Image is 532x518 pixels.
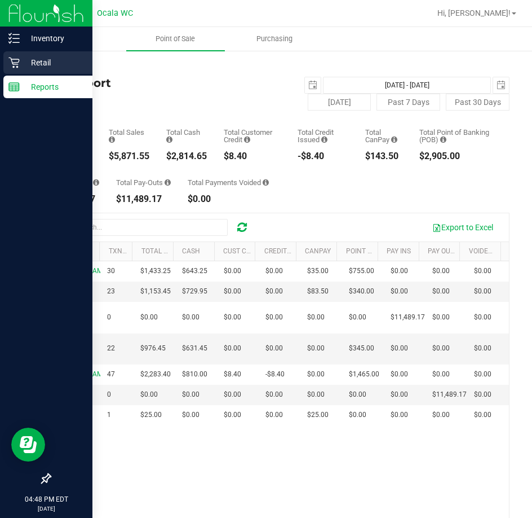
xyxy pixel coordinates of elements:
[265,343,283,354] span: $0.00
[474,369,491,380] span: $0.00
[432,369,450,380] span: $0.00
[188,179,269,186] div: Total Payments Voided
[166,136,172,143] i: Sum of all successful, non-voided cash payment transaction amounts (excluding tips and transactio...
[182,312,200,323] span: $0.00
[428,247,458,255] a: Pay Outs
[365,152,402,161] div: $143.50
[432,286,450,297] span: $0.00
[5,504,87,513] p: [DATE]
[8,81,20,93] inline-svg: Reports
[109,152,149,161] div: $5,871.55
[182,369,207,380] span: $810.00
[140,286,171,297] span: $1,153.45
[493,77,509,93] span: select
[346,247,426,255] a: Point of Banking (POB)
[11,428,45,462] iframe: Resource center
[474,410,491,420] span: $0.00
[8,57,20,68] inline-svg: Retail
[391,389,408,400] span: $0.00
[391,369,408,380] span: $0.00
[244,136,250,143] i: Sum of all successful, non-voided payment transaction amounts using account credit as the payment...
[93,179,99,186] i: Sum of all cash pay-ins added to tills within the date range.
[20,80,87,94] p: Reports
[224,389,241,400] span: $0.00
[116,179,171,186] div: Total Pay-Outs
[321,136,327,143] i: Sum of all successful refund transaction amounts from purchase returns resulting in account credi...
[140,312,158,323] span: $0.00
[265,266,283,276] span: $0.00
[107,266,115,276] span: 30
[188,195,269,204] div: $0.00
[305,77,321,93] span: select
[182,343,207,354] span: $631.45
[391,286,408,297] span: $0.00
[107,369,115,380] span: 47
[298,129,348,143] div: Total Credit Issued
[305,247,331,255] a: CanPay
[432,312,450,323] span: $0.00
[349,266,374,276] span: $755.00
[265,389,283,400] span: $0.00
[265,286,283,297] span: $0.00
[97,8,133,18] span: Ocala WC
[140,410,162,420] span: $25.00
[391,266,408,276] span: $0.00
[440,136,446,143] i: Sum of the successful, non-voided point-of-banking payment transaction amounts, both via payment ...
[265,369,285,380] span: -$8.40
[349,389,366,400] span: $0.00
[140,389,158,400] span: $0.00
[224,152,281,161] div: $8.40
[307,410,329,420] span: $25.00
[432,389,467,400] span: $11,489.17
[224,312,241,323] span: $0.00
[241,34,308,44] span: Purchasing
[308,94,371,111] button: [DATE]
[265,312,283,323] span: $0.00
[307,266,329,276] span: $35.00
[307,369,325,380] span: $0.00
[307,389,325,400] span: $0.00
[109,247,147,255] a: TXN Count
[182,410,200,420] span: $0.00
[140,343,166,354] span: $976.45
[109,136,115,143] i: Sum of all successful, non-voided payment transaction amounts (excluding tips and transaction fee...
[182,247,200,255] a: Cash
[432,343,450,354] span: $0.00
[264,247,311,255] a: Credit Issued
[140,266,171,276] span: $1,433.25
[107,410,111,420] span: 1
[182,389,200,400] span: $0.00
[140,369,171,380] span: $2,283.40
[107,389,111,400] span: 0
[182,266,207,276] span: $643.25
[307,343,325,354] span: $0.00
[391,136,397,143] i: Sum of all successful, non-voided payment transaction amounts using CanPay (as well as manual Can...
[224,343,241,354] span: $0.00
[263,179,269,186] i: Sum of all voided payment transaction amounts (excluding tips and transaction fees) within the da...
[349,312,366,323] span: $0.00
[20,32,87,45] p: Inventory
[224,369,241,380] span: $8.40
[109,129,149,143] div: Total Sales
[182,286,207,297] span: $729.95
[349,410,366,420] span: $0.00
[349,369,379,380] span: $1,465.00
[432,266,450,276] span: $0.00
[349,286,374,297] span: $340.00
[419,129,493,143] div: Total Point of Banking (POB)
[474,286,491,297] span: $0.00
[425,218,500,237] button: Export to Excel
[141,247,183,255] a: Total Sales
[165,179,171,186] i: Sum of all cash pay-outs removed from tills within the date range.
[432,410,450,420] span: $0.00
[469,247,529,255] a: Voided Payments
[349,343,374,354] span: $345.00
[376,94,440,111] button: Past 7 Days
[107,312,111,323] span: 0
[265,410,283,420] span: $0.00
[391,410,408,420] span: $0.00
[50,77,280,89] h4: Till Report
[224,410,241,420] span: $0.00
[365,129,402,143] div: Total CanPay
[107,286,115,297] span: 23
